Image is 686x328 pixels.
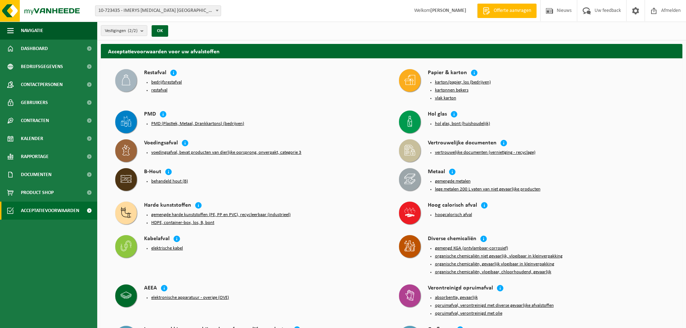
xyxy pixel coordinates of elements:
[435,212,472,218] button: hoogcalorisch afval
[435,295,478,301] button: absorbentia, gevaarlijk
[428,235,476,243] h4: Diverse chemicaliën
[152,25,168,37] button: OK
[435,246,508,251] button: gemengd KGA (ontvlambaar-corrosief)
[21,76,63,94] span: Contactpersonen
[151,87,167,93] button: restafval
[435,80,491,85] button: karton/papier, los (bedrijven)
[151,246,183,251] button: elektrische kabel
[428,69,467,77] h4: Papier & karton
[105,26,138,36] span: Vestigingen
[101,44,682,58] h2: Acceptatievoorwaarden voor uw afvalstoffen
[435,311,502,316] button: opruimafval, verontreinigd met olie
[144,69,166,77] h4: Restafval
[95,6,221,16] span: 10-723435 - IMERYS TALC BELGIUM - GENT
[128,28,138,33] count: (2/2)
[95,5,221,16] span: 10-723435 - IMERYS TALC BELGIUM - GENT
[428,284,493,293] h4: Verontreinigd opruimafval
[144,111,156,119] h4: PMD
[435,303,554,309] button: opruimafval, verontreinigd met diverse gevaarlijke afvalstoffen
[21,166,51,184] span: Documenten
[21,112,49,130] span: Contracten
[144,139,178,148] h4: Voedingsafval
[151,121,244,127] button: PMD (Plastiek, Metaal, Drankkartons) (bedrijven)
[21,130,43,148] span: Kalender
[151,179,188,184] button: behandeld hout (B)
[428,139,497,148] h4: Vertrouwelijke documenten
[101,25,147,36] button: Vestigingen(2/2)
[21,22,43,40] span: Navigatie
[144,284,157,293] h4: AEEA
[151,220,214,226] button: HDPE, container-box, los, B, bont
[435,269,551,275] button: organische chemicaliën, vloeibaar, chloorhoudend, gevaarlijk
[435,179,471,184] button: gemengde metalen
[435,150,535,156] button: vertrouwelijke documenten (vernietiging - recyclage)
[21,40,48,58] span: Dashboard
[435,87,468,93] button: kartonnen bekers
[435,261,554,267] button: organische chemicaliën, gevaarlijk vloeibaar in kleinverpakking
[21,184,54,202] span: Product Shop
[144,168,161,176] h4: B-Hout
[21,202,79,220] span: Acceptatievoorwaarden
[151,295,229,301] button: elektronische apparatuur - overige (OVE)
[435,187,541,192] button: lege metalen 200 L vaten van niet gevaarlijke producten
[477,4,537,18] a: Offerte aanvragen
[21,94,48,112] span: Gebruikers
[151,212,291,218] button: gemengde harde kunststoffen (PE, PP en PVC), recycleerbaar (industrieel)
[435,121,490,127] button: hol glas, bont (huishoudelijk)
[151,80,182,85] button: bedrijfsrestafval
[21,58,63,76] span: Bedrijfsgegevens
[21,148,49,166] span: Rapportage
[144,202,191,210] h4: Harde kunststoffen
[435,95,456,101] button: vlak karton
[428,111,447,119] h4: Hol glas
[435,253,562,259] button: organische chemicaliën niet gevaarlijk, vloeibaar in kleinverpakking
[428,202,477,210] h4: Hoog calorisch afval
[428,168,445,176] h4: Metaal
[430,8,466,13] strong: [PERSON_NAME]
[144,235,170,243] h4: Kabelafval
[151,150,301,156] button: voedingsafval, bevat producten van dierlijke oorsprong, onverpakt, categorie 3
[492,7,533,14] span: Offerte aanvragen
